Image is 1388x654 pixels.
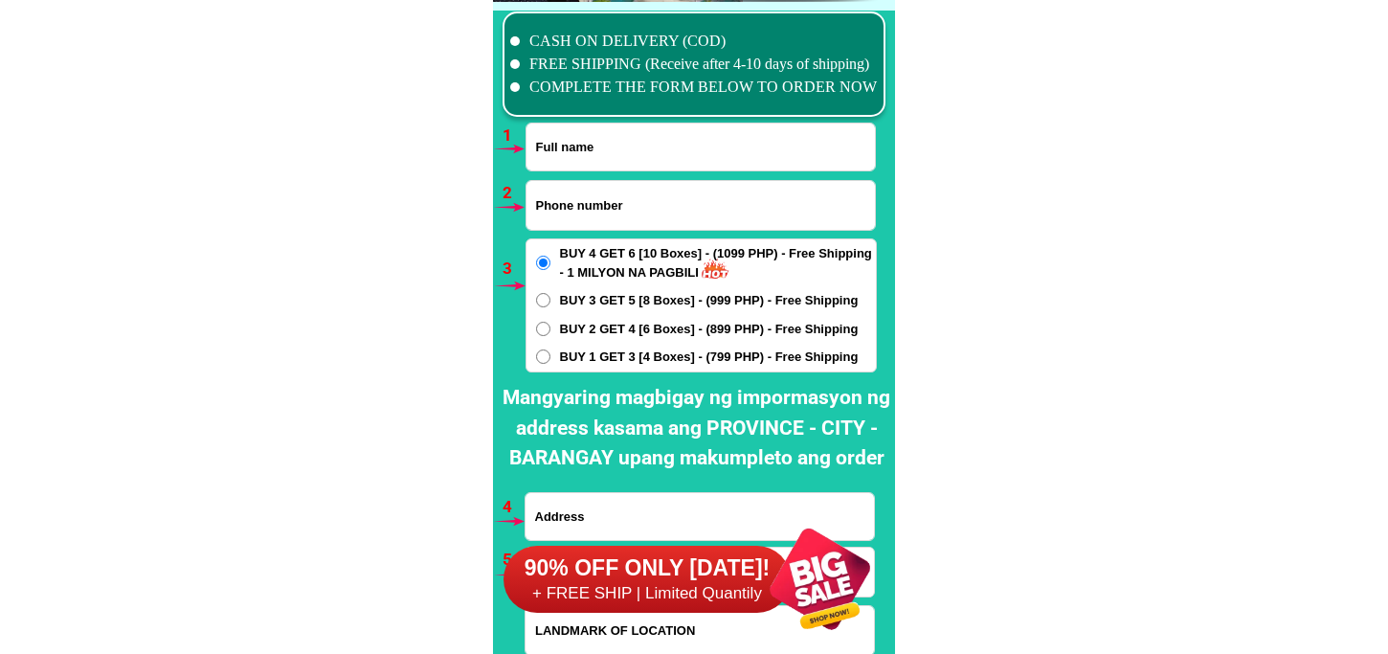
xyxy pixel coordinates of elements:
input: BUY 2 GET 4 [6 Boxes] - (899 PHP) - Free Shipping [536,322,550,336]
h6: 4 [503,495,525,520]
h6: 3 [503,257,525,282]
h6: 1 [503,124,525,148]
span: BUY 3 GET 5 [8 Boxes] - (999 PHP) - Free Shipping [560,291,859,310]
span: BUY 2 GET 4 [6 Boxes] - (899 PHP) - Free Shipping [560,320,859,339]
li: COMPLETE THE FORM BELOW TO ORDER NOW [510,76,878,99]
input: BUY 4 GET 6 [10 Boxes] - (1099 PHP) - Free Shipping - 1 MILYON NA PAGBILI [536,256,550,270]
input: BUY 1 GET 3 [4 Boxes] - (799 PHP) - Free Shipping [536,350,550,364]
h6: 90% OFF ONLY [DATE]! [504,554,791,583]
li: FREE SHIPPING (Receive after 4-10 days of shipping) [510,53,878,76]
h6: + FREE SHIP | Limited Quantily [504,583,791,604]
input: Input address [526,493,874,540]
span: BUY 4 GET 6 [10 Boxes] - (1099 PHP) - Free Shipping - 1 MILYON NA PAGBILI [560,244,876,282]
input: BUY 3 GET 5 [8 Boxes] - (999 PHP) - Free Shipping [536,293,550,307]
input: Input phone_number [526,181,875,230]
h2: Mangyaring magbigay ng impormasyon ng address kasama ang PROVINCE - CITY - BARANGAY upang makumpl... [498,383,895,474]
h6: 5 [503,548,525,573]
input: Input full_name [526,124,875,170]
span: BUY 1 GET 3 [4 Boxes] - (799 PHP) - Free Shipping [560,348,859,367]
h6: 2 [503,181,525,206]
li: CASH ON DELIVERY (COD) [510,30,878,53]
